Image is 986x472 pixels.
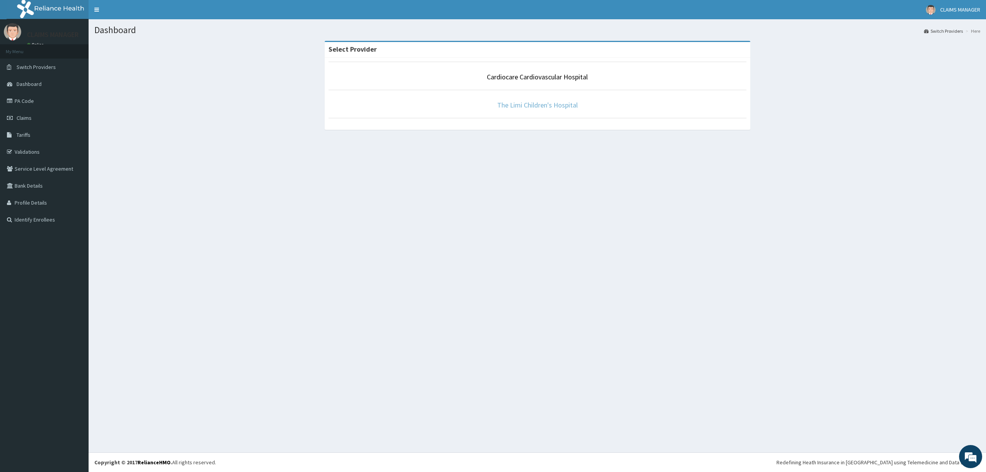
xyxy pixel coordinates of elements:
h1: Dashboard [94,25,980,35]
a: Cardiocare Cardiovascular Hospital [487,72,588,81]
a: Online [27,42,45,47]
div: Redefining Heath Insurance in [GEOGRAPHIC_DATA] using Telemedicine and Data Science! [776,459,980,466]
p: CLAIMS MANAGER [27,31,79,38]
span: Claims [17,114,32,121]
strong: Copyright © 2017 . [94,459,172,466]
img: User Image [926,5,936,15]
span: Dashboard [17,81,42,87]
a: Switch Providers [924,28,963,34]
span: CLAIMS MANAGER [940,6,980,13]
footer: All rights reserved. [89,452,986,472]
img: User Image [4,23,21,40]
strong: Select Provider [329,45,377,54]
span: Tariffs [17,131,30,138]
a: The Limi Children's Hospital [497,101,578,109]
a: RelianceHMO [138,459,171,466]
li: Here [964,28,980,34]
span: Switch Providers [17,64,56,71]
